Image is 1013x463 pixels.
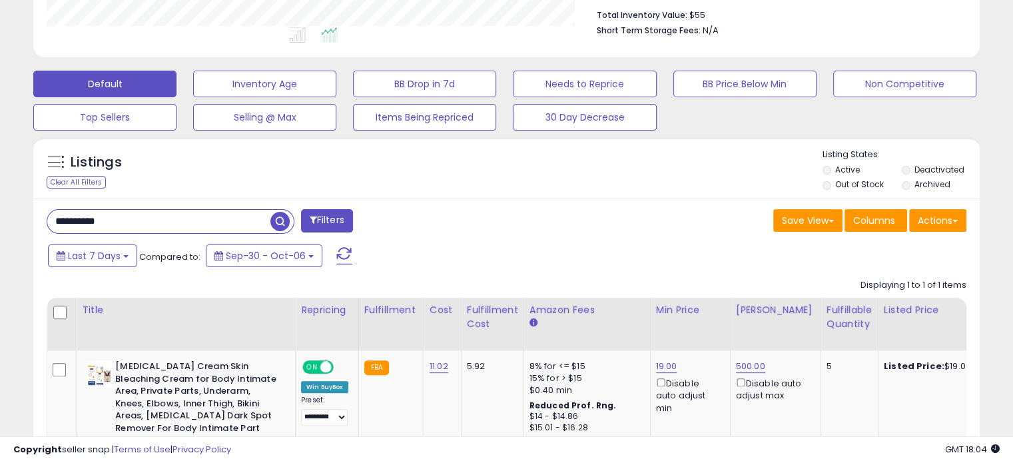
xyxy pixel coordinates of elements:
[226,249,306,262] span: Sep-30 - Oct-06
[33,71,176,97] button: Default
[82,303,290,317] div: Title
[193,71,336,97] button: Inventory Age
[172,443,231,456] a: Privacy Policy
[597,9,687,21] b: Total Inventory Value:
[332,362,353,373] span: OFF
[656,376,720,414] div: Disable auto adjust min
[844,209,907,232] button: Columns
[945,443,1000,456] span: 2025-10-14 18:04 GMT
[139,250,200,263] span: Compared to:
[529,384,640,396] div: $0.40 min
[529,422,640,434] div: $15.01 - $16.28
[884,360,994,372] div: $19.00
[33,104,176,131] button: Top Sellers
[47,176,106,189] div: Clear All Filters
[467,303,518,331] div: Fulfillment Cost
[529,317,537,329] small: Amazon Fees.
[914,179,950,190] label: Archived
[13,443,62,456] strong: Copyright
[736,303,815,317] div: [PERSON_NAME]
[597,6,956,22] li: $55
[656,360,677,373] a: 19.00
[529,400,617,411] b: Reduced Prof. Rng.
[114,443,170,456] a: Terms of Use
[597,25,701,36] b: Short Term Storage Fees:
[827,303,872,331] div: Fulfillable Quantity
[884,303,999,317] div: Listed Price
[736,376,811,402] div: Disable auto adjust max
[364,360,389,375] small: FBA
[736,360,765,373] a: 500.00
[85,360,112,387] img: 41rUf2AihyL._SL40_.jpg
[853,214,895,227] span: Columns
[823,149,980,161] p: Listing States:
[467,360,513,372] div: 5.92
[513,71,656,97] button: Needs to Reprice
[673,71,817,97] button: BB Price Below Min
[909,209,966,232] button: Actions
[529,411,640,422] div: $14 - $14.86
[193,104,336,131] button: Selling @ Max
[833,71,976,97] button: Non Competitive
[353,104,496,131] button: Items Being Repriced
[773,209,843,232] button: Save View
[703,24,719,37] span: N/A
[301,303,353,317] div: Repricing
[13,444,231,456] div: seller snap | |
[914,164,964,175] label: Deactivated
[115,360,277,438] b: [MEDICAL_DATA] Cream Skin Bleaching Cream for Body Intimate Area, Private Parts, Underarm, Knees,...
[304,362,320,373] span: ON
[353,71,496,97] button: BB Drop in 7d
[529,303,645,317] div: Amazon Fees
[860,279,966,292] div: Displaying 1 to 1 of 1 items
[884,360,944,372] b: Listed Price:
[529,372,640,384] div: 15% for > $15
[835,164,860,175] label: Active
[827,360,868,372] div: 5
[656,303,725,317] div: Min Price
[430,303,456,317] div: Cost
[71,153,122,172] h5: Listings
[48,244,137,267] button: Last 7 Days
[835,179,884,190] label: Out of Stock
[206,244,322,267] button: Sep-30 - Oct-06
[301,381,348,393] div: Win BuyBox
[301,396,348,426] div: Preset:
[529,360,640,372] div: 8% for <= $15
[68,249,121,262] span: Last 7 Days
[513,104,656,131] button: 30 Day Decrease
[301,209,353,232] button: Filters
[364,303,418,317] div: Fulfillment
[430,360,448,373] a: 11.02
